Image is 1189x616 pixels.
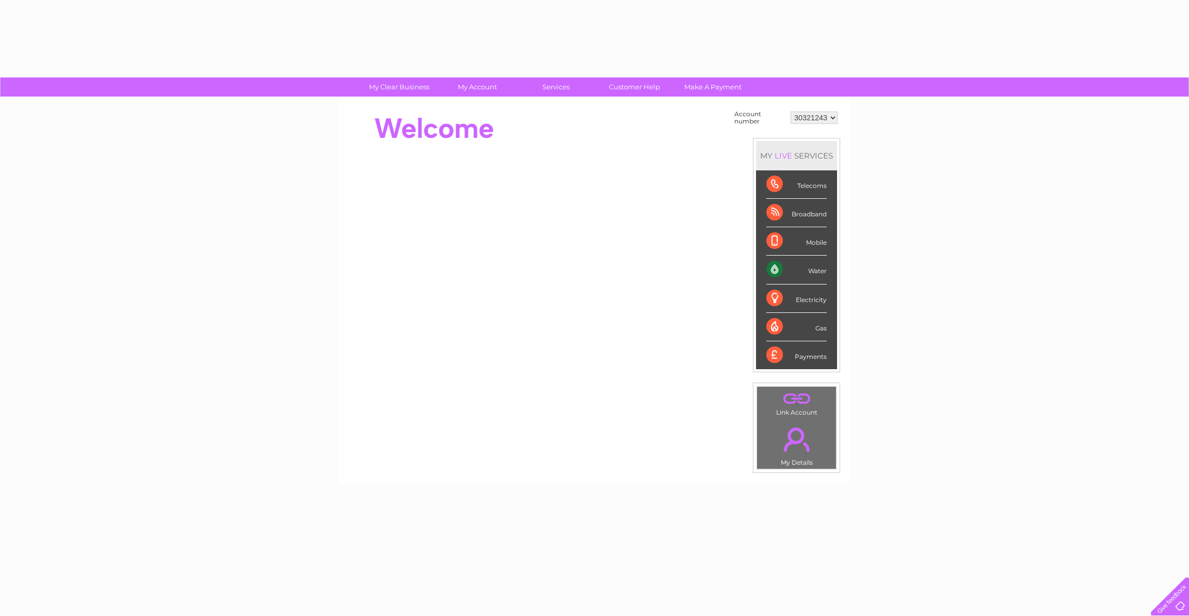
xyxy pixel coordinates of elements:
[435,77,520,97] a: My Account
[732,108,788,128] td: Account number
[760,421,833,457] a: .
[670,77,756,97] a: Make A Payment
[357,77,442,97] a: My Clear Business
[757,419,837,469] td: My Details
[757,386,837,419] td: Link Account
[766,313,827,341] div: Gas
[756,141,837,170] div: MY SERVICES
[766,227,827,256] div: Mobile
[513,77,599,97] a: Services
[766,199,827,227] div: Broadband
[766,170,827,199] div: Telecoms
[766,256,827,284] div: Water
[766,341,827,369] div: Payments
[773,151,794,161] div: LIVE
[760,389,833,407] a: .
[766,285,827,313] div: Electricity
[592,77,677,97] a: Customer Help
